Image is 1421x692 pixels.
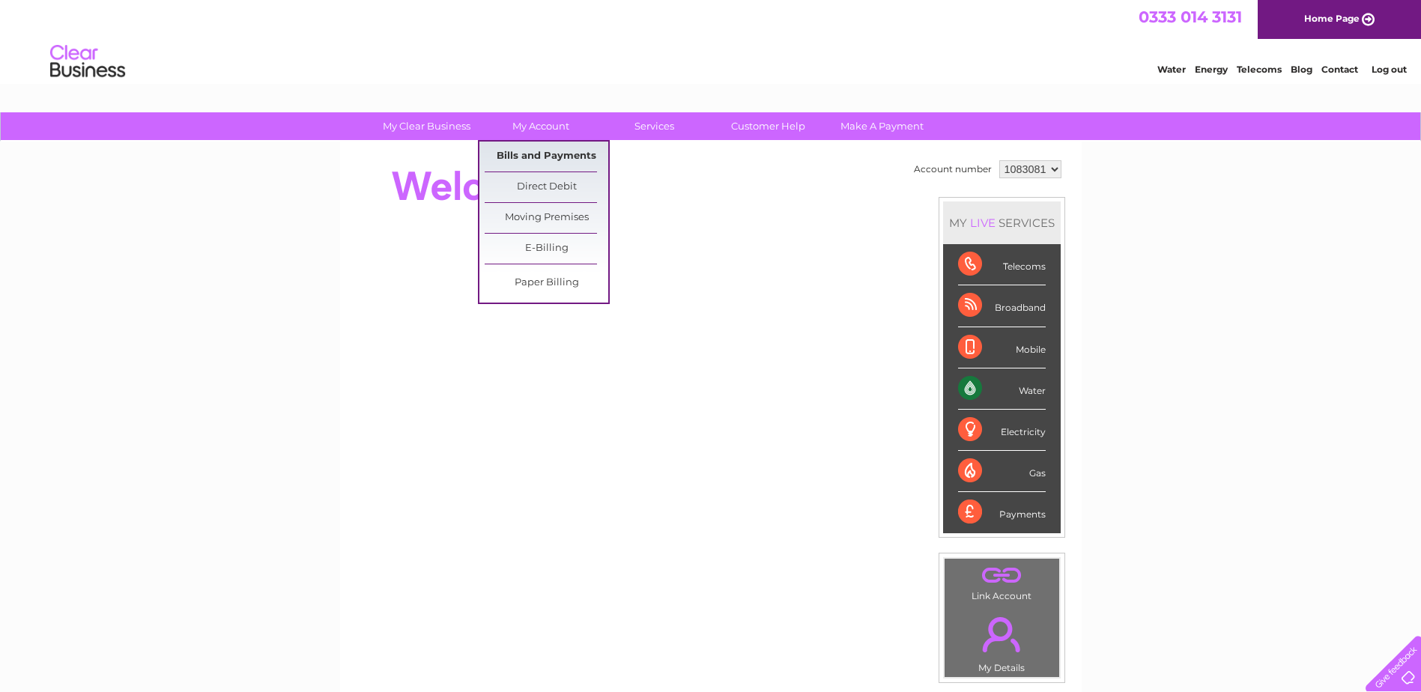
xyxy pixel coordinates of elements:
[1139,7,1242,26] a: 0333 014 3131
[1157,64,1186,75] a: Water
[948,562,1055,589] a: .
[944,604,1060,678] td: My Details
[1372,64,1407,75] a: Log out
[1237,64,1282,75] a: Telecoms
[49,39,126,85] img: logo.png
[910,157,996,182] td: Account number
[357,8,1065,73] div: Clear Business is a trading name of Verastar Limited (registered in [GEOGRAPHIC_DATA] No. 3667643...
[958,492,1046,532] div: Payments
[1321,64,1358,75] a: Contact
[485,172,608,202] a: Direct Debit
[485,268,608,298] a: Paper Billing
[365,112,488,140] a: My Clear Business
[479,112,602,140] a: My Account
[967,216,999,230] div: LIVE
[820,112,944,140] a: Make A Payment
[958,285,1046,327] div: Broadband
[958,327,1046,368] div: Mobile
[943,201,1061,244] div: MY SERVICES
[485,142,608,172] a: Bills and Payments
[1291,64,1312,75] a: Blog
[958,368,1046,410] div: Water
[485,234,608,264] a: E-Billing
[958,244,1046,285] div: Telecoms
[706,112,830,140] a: Customer Help
[944,558,1060,605] td: Link Account
[958,410,1046,451] div: Electricity
[485,203,608,233] a: Moving Premises
[958,451,1046,492] div: Gas
[1195,64,1228,75] a: Energy
[593,112,716,140] a: Services
[948,608,1055,661] a: .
